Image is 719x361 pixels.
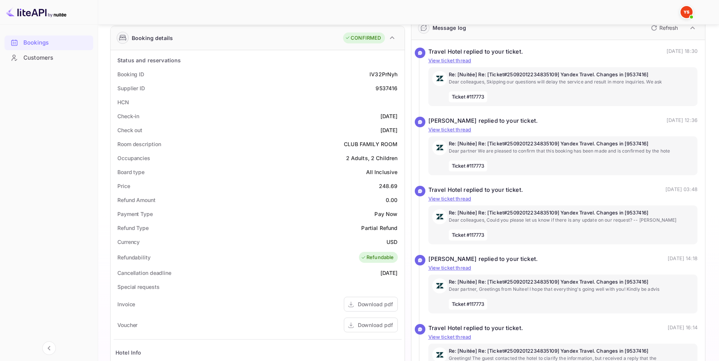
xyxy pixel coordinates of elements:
[358,321,393,329] div: Download pdf
[449,217,694,224] p: Dear colleagues, Could you please let us know if there is any update on our request? -- [PERSON_N...
[117,224,149,232] div: Refund Type
[428,255,538,264] div: [PERSON_NAME] replied to your ticket.
[117,56,181,64] div: Status and reservations
[449,71,694,79] p: Re: [Nuitée] Re: [Ticket#25092012234835109] Yandex Travel. Changes in [9537416]
[117,283,159,291] div: Special requests
[117,70,144,78] div: Booking ID
[428,324,523,333] div: Travel Hotel replied to your ticket.
[428,117,538,125] div: [PERSON_NAME] replied to your ticket.
[117,112,139,120] div: Check-in
[380,112,398,120] div: [DATE]
[432,209,447,224] img: AwvSTEc2VUhQAAAAAElFTkSuQmCC
[374,210,397,218] div: Pay Now
[428,186,523,194] div: Travel Hotel replied to your ticket.
[5,35,93,49] a: Bookings
[449,91,488,103] span: Ticket #117773
[449,347,694,355] p: Re: [Nuitée] Re: [Ticket#25092012234835109] Yandex Travel. Changes in [9537416]
[449,140,694,148] p: Re: [Nuitée] Re: [Ticket#25092012234835109] Yandex Travel. Changes in [9537416]
[432,278,447,293] img: AwvSTEc2VUhQAAAAAElFTkSuQmCC
[117,253,151,261] div: Refundability
[5,51,93,65] a: Customers
[23,39,89,47] div: Bookings
[428,195,698,203] p: View ticket thread
[345,34,381,42] div: CONFIRMED
[433,24,467,32] div: Message log
[361,224,397,232] div: Partial Refund
[428,48,523,56] div: Travel Hotel replied to your ticket.
[386,238,397,246] div: USD
[117,84,145,92] div: Supplier ID
[428,264,698,272] p: View ticket thread
[117,154,150,162] div: Occupancies
[117,168,145,176] div: Board type
[379,182,398,190] div: 248.69
[681,6,693,18] img: Yandex Support
[376,84,397,92] div: 9537416
[117,210,153,218] div: Payment Type
[380,269,398,277] div: [DATE]
[449,278,694,286] p: Re: [Nuitée] Re: [Ticket#25092012234835109] Yandex Travel. Changes in [9537416]
[117,300,135,308] div: Invoice
[380,126,398,134] div: [DATE]
[432,140,447,155] img: AwvSTEc2VUhQAAAAAElFTkSuQmCC
[647,22,681,34] button: Refresh
[449,79,694,85] p: Dear colleagues, Skipping our questions will delay the service and result in more inquiries. We ask
[132,34,173,42] div: Booking details
[428,57,698,65] p: View ticket thread
[449,209,694,217] p: Re: [Nuitée] Re: [Ticket#25092012234835109] Yandex Travel. Changes in [9537416]
[117,238,140,246] div: Currency
[668,324,697,333] p: [DATE] 16:14
[432,71,447,86] img: AwvSTEc2VUhQAAAAAElFTkSuQmCC
[5,35,93,50] div: Bookings
[117,321,137,329] div: Voucher
[366,168,398,176] div: All Inclusive
[42,341,56,355] button: Collapse navigation
[449,148,694,154] p: Dear partner We are pleased to confirm that this booking has been made and is confirmed by the hote
[117,126,142,134] div: Check out
[117,140,161,148] div: Room description
[344,140,397,148] div: CLUB FAMILY ROOM
[668,255,697,264] p: [DATE] 14:18
[117,196,156,204] div: Refund Amount
[6,6,66,18] img: LiteAPI logo
[428,333,698,341] p: View ticket thread
[117,182,130,190] div: Price
[370,70,397,78] div: lV32PrNyh
[449,299,488,310] span: Ticket #117773
[115,349,142,356] div: Hotel Info
[361,254,394,261] div: Refundable
[449,286,694,293] p: Dear partner, Greetings from Nuitee! I hope that everything's going well with you! Kindly be advis
[667,48,697,56] p: [DATE] 18:30
[358,300,393,308] div: Download pdf
[428,126,698,134] p: View ticket thread
[346,154,398,162] div: 2 Adults, 2 Children
[659,24,678,32] p: Refresh
[667,117,697,125] p: [DATE] 12:36
[23,54,89,62] div: Customers
[386,196,398,204] div: 0.00
[117,269,171,277] div: Cancellation deadline
[665,186,697,194] p: [DATE] 03:48
[449,230,488,241] span: Ticket #117773
[449,160,488,172] span: Ticket #117773
[117,98,129,106] div: HCN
